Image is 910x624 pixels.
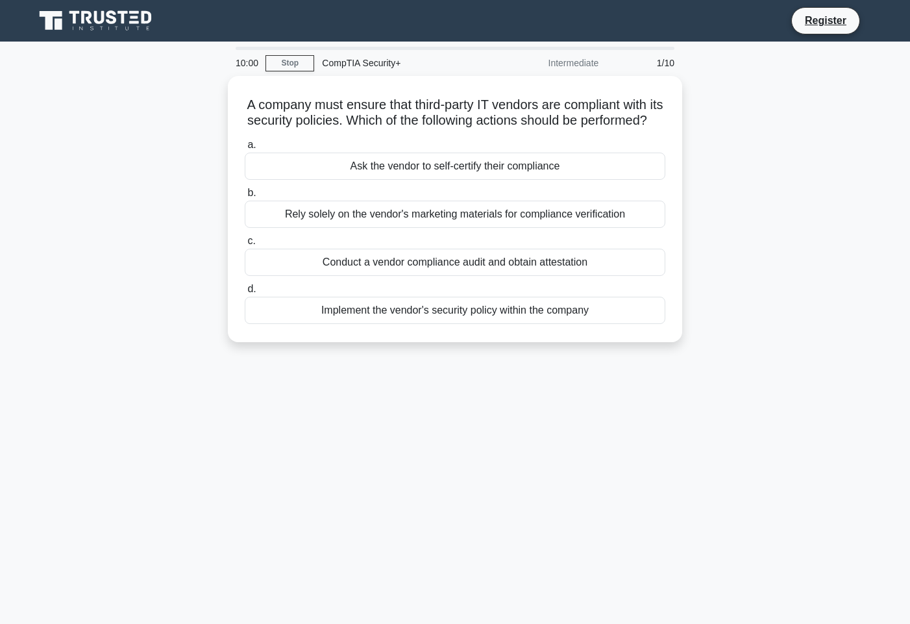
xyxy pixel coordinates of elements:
[228,50,265,76] div: 10:00
[606,50,682,76] div: 1/10
[247,139,256,150] span: a.
[247,235,255,246] span: c.
[243,97,667,129] h5: A company must ensure that third-party IT vendors are compliant with its security policies. Which...
[247,187,256,198] span: b.
[314,50,493,76] div: CompTIA Security+
[245,297,665,324] div: Implement the vendor's security policy within the company
[797,12,854,29] a: Register
[245,153,665,180] div: Ask the vendor to self-certify their compliance
[247,283,256,294] span: d.
[493,50,606,76] div: Intermediate
[245,249,665,276] div: Conduct a vendor compliance audit and obtain attestation
[245,201,665,228] div: Rely solely on the vendor's marketing materials for compliance verification
[265,55,314,71] a: Stop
